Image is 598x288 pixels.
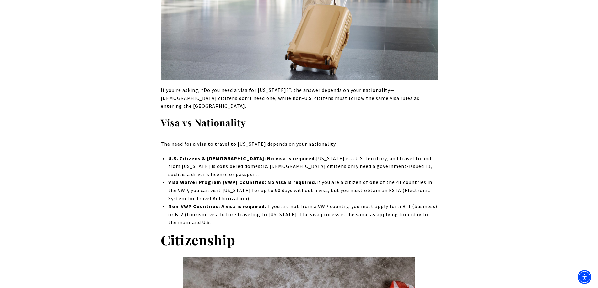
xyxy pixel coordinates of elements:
[161,140,438,148] p: The need for a visa to travel to [US_STATE] depends on your nationality
[267,155,316,161] strong: No visa is required.
[168,154,437,179] li: [US_STATE] is a U.S. territory, and travel to and from [US_STATE] is considered domestic. [DEMOGR...
[267,179,316,185] strong: No visa is required.
[578,270,591,284] div: Accessibility Menu
[168,203,220,209] strong: Non-VWP Countries:
[161,86,438,110] p: If you’re asking, “Do you need a visa for [US_STATE]?”, the answer depends on your nationality—[D...
[161,116,246,129] strong: Visa vs Nationality
[221,203,266,209] strong: A visa is required.
[168,202,437,227] li: If you are not from a VWP country, you must apply for a B-1 (business) or B-2 (tourism) visa befo...
[161,231,235,249] strong: Citizenship
[168,155,266,161] strong: U.S. Citizens & [DEMOGRAPHIC_DATA]:
[168,179,266,185] strong: Visa Waiver Program (VWP) Countries:
[168,178,437,202] li: If you are a citizen of one of the 41 countries in the VWP, you can visit [US_STATE] for up to 90...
